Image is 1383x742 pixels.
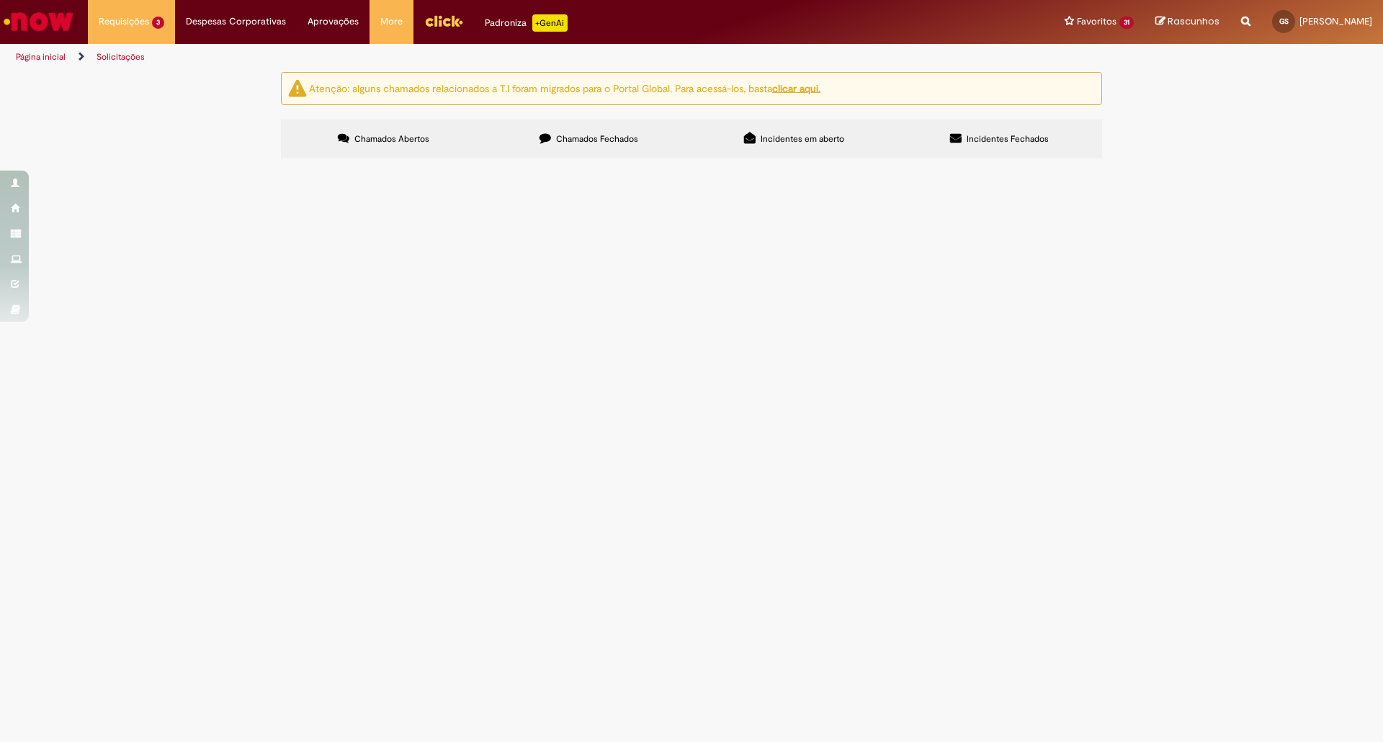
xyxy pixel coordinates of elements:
[967,133,1049,145] span: Incidentes Fechados
[1299,15,1372,27] span: [PERSON_NAME]
[556,133,638,145] span: Chamados Fechados
[16,51,66,63] a: Página inicial
[1168,14,1219,28] span: Rascunhos
[761,133,844,145] span: Incidentes em aberto
[1155,15,1219,29] a: Rascunhos
[772,81,820,94] a: clicar aqui.
[380,14,403,29] span: More
[1119,17,1134,29] span: 31
[309,81,820,94] ng-bind-html: Atenção: alguns chamados relacionados a T.I foram migrados para o Portal Global. Para acessá-los,...
[532,14,568,32] p: +GenAi
[354,133,429,145] span: Chamados Abertos
[308,14,359,29] span: Aprovações
[186,14,286,29] span: Despesas Corporativas
[97,51,145,63] a: Solicitações
[11,44,911,71] ul: Trilhas de página
[99,14,149,29] span: Requisições
[485,14,568,32] div: Padroniza
[424,10,463,32] img: click_logo_yellow_360x200.png
[1077,14,1116,29] span: Favoritos
[152,17,164,29] span: 3
[1279,17,1289,26] span: GS
[1,7,76,36] img: ServiceNow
